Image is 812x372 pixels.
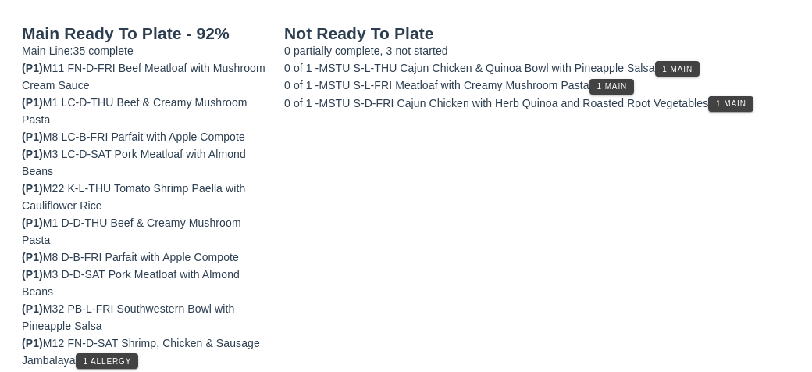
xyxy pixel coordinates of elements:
[22,334,265,369] div: M12 FN-D-SAT Shrimp, Chicken & Sausage Jambalaya
[22,300,265,334] div: M32 PB-L-FRI Southwestern Bowl with Pineapple Salsa
[22,96,43,109] span: (P1)
[284,62,319,74] span: 0 of 1 -
[661,65,693,73] span: 1 Main
[22,148,43,160] span: (P1)
[655,61,700,77] button: 1 Main
[22,214,265,249] div: M1 D-D-THU Beef & Creamy Mushroom Pasta
[22,216,43,229] span: (P1)
[22,268,43,281] span: (P1)
[284,59,790,77] div: MSTU S-L-THU Cajun Chicken & Quinoa Bowl with Pineapple Salsa
[589,79,634,95] button: 1 Main
[22,128,265,145] div: M8 LC-B-FRI Parfait with Apple Compote
[22,145,265,180] div: M3 LC-D-SAT Pork Meatloaf with Almond Beans
[73,45,134,57] span: 35 complete
[22,62,43,74] span: (P1)
[22,249,265,266] div: M8 D-B-FRI Parfait with Apple Compote
[22,180,265,214] div: M22 K-L-THU Tomato Shrimp Paella with Cauliflower Rice
[284,95,790,112] div: MSTU S-D-FRI Cajun Chicken with Herb Quinoa and Roasted Root Vegetables
[22,337,43,349] span: (P1)
[22,266,265,300] div: M3 D-D-SAT Pork Meatloaf with Almond Beans
[22,131,43,143] span: (P1)
[22,59,265,94] div: M11 FN-D-FRI Beef Meatloaf with Mushroom Cream Sauce
[708,96,753,112] button: 1 Main
[22,302,43,315] span: (P1)
[82,357,131,366] span: 1 Allergy
[284,77,790,94] div: MSTU S-L-FRI Meatloaf with Creamy Mushroom Pasta
[597,82,628,91] span: 1 Main
[22,182,43,195] span: (P1)
[284,79,319,91] span: 0 of 1 -
[22,25,265,42] h2: Main Ready To Plate - 92%
[22,251,43,263] span: (P1)
[76,353,139,369] button: 1 Allergy
[22,94,265,128] div: M1 LC-D-THU Beef & Creamy Mushroom Pasta
[715,99,746,108] span: 1 Main
[284,97,319,109] span: 0 of 1 -
[284,25,790,42] h2: Not Ready To Plate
